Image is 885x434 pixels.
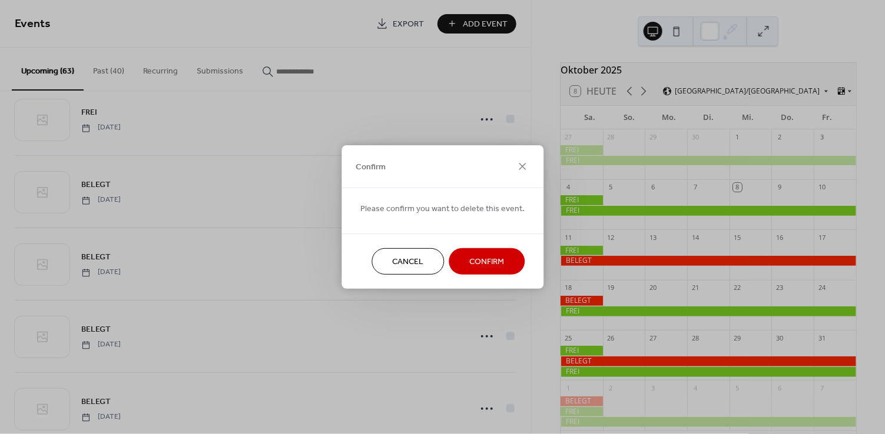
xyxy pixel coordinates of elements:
button: Cancel [372,248,444,275]
span: Cancel [392,256,423,269]
span: Please confirm you want to delete this event. [360,203,525,216]
span: Confirm [469,256,504,269]
span: Confirm [356,161,386,173]
button: Confirm [449,248,525,275]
